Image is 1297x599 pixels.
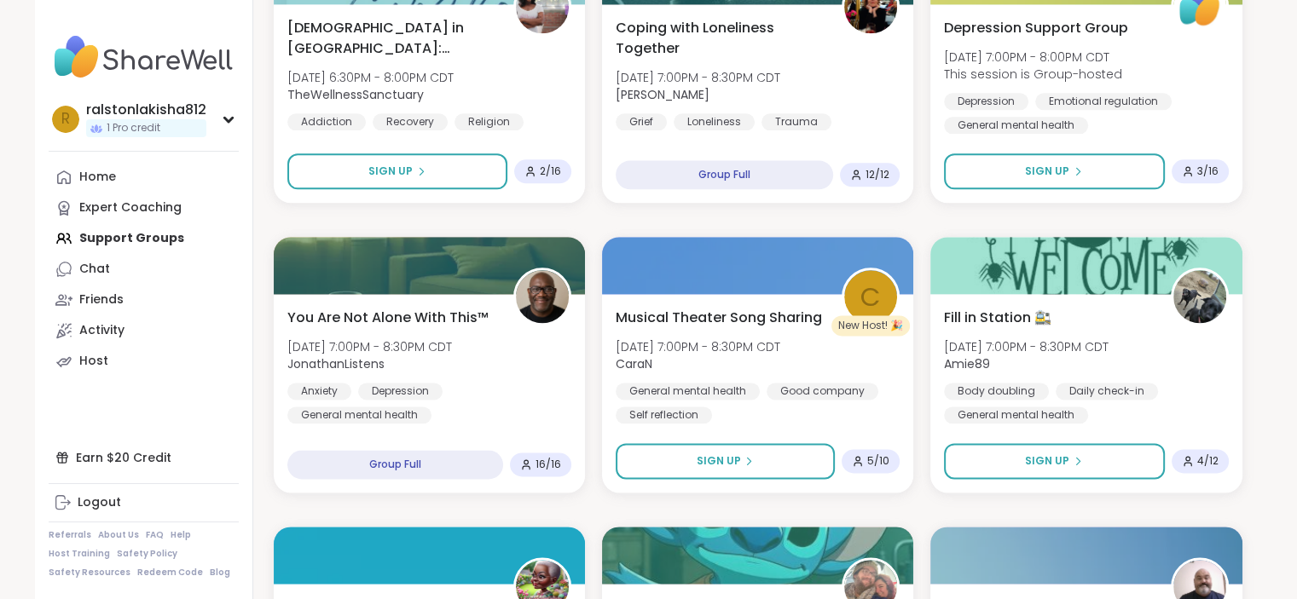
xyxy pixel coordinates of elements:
[944,66,1122,83] span: This session is Group-hosted
[171,529,191,541] a: Help
[1025,164,1069,179] span: Sign Up
[287,86,424,103] b: TheWellnessSanctuary
[536,458,561,471] span: 16 / 16
[287,153,507,189] button: Sign Up
[616,113,667,130] div: Grief
[1025,453,1069,469] span: Sign Up
[287,406,431,423] div: General mental health
[79,261,110,278] div: Chat
[616,308,822,328] span: Musical Theater Song Sharing
[49,529,91,541] a: Referrals
[78,494,121,511] div: Logout
[117,548,177,560] a: Safety Policy
[98,529,139,541] a: About Us
[767,383,878,400] div: Good company
[61,108,70,130] span: r
[49,548,110,560] a: Host Training
[944,308,1051,328] span: Fill in Station 🚉
[1197,454,1219,468] span: 4 / 12
[49,567,130,579] a: Safety Resources
[944,355,990,372] b: Amie89
[944,406,1088,423] div: General mental health
[616,383,760,400] div: General mental health
[616,443,835,479] button: Sign Up
[287,450,503,479] div: Group Full
[107,121,160,135] span: 1 Pro credit
[287,355,385,372] b: JonathanListens
[287,383,351,400] div: Anxiety
[944,443,1164,479] button: Sign Up
[944,338,1109,355] span: [DATE] 7:00PM - 8:30PM CDT
[287,308,489,328] span: You Are Not Alone With This™
[79,169,116,186] div: Home
[944,18,1128,38] span: Depression Support Group
[49,285,239,315] a: Friends
[287,69,454,86] span: [DATE] 6:30PM - 8:00PM CDT
[616,69,780,86] span: [DATE] 7:00PM - 8:30PM CDT
[616,86,709,103] b: [PERSON_NAME]
[49,193,239,223] a: Expert Coaching
[831,315,910,336] div: New Host! 🎉
[674,113,755,130] div: Loneliness
[944,49,1122,66] span: [DATE] 7:00PM - 8:00PM CDT
[860,277,881,317] span: C
[210,567,230,579] a: Blog
[86,101,206,119] div: ralstonlakisha812
[287,18,495,59] span: [DEMOGRAPHIC_DATA] in [GEOGRAPHIC_DATA]: [GEOGRAPHIC_DATA]
[79,291,124,308] div: Friends
[616,338,780,355] span: [DATE] 7:00PM - 8:30PM CDT
[616,18,823,59] span: Coping with Loneliness Together
[944,117,1088,134] div: General mental health
[49,442,239,473] div: Earn $20 Credit
[1173,270,1226,323] img: Amie89
[49,27,239,87] img: ShareWell Nav Logo
[358,383,443,400] div: Depression
[1056,383,1158,400] div: Daily check-in
[616,355,652,372] b: CaraN
[49,254,239,285] a: Chat
[867,454,889,468] span: 5 / 10
[287,338,452,355] span: [DATE] 7:00PM - 8:30PM CDT
[287,113,366,130] div: Addiction
[455,113,524,130] div: Religion
[49,162,239,193] a: Home
[79,199,182,216] div: Expert Coaching
[616,160,833,189] div: Group Full
[944,93,1028,110] div: Depression
[696,453,740,469] span: Sign Up
[1197,164,1219,178] span: 3 / 16
[79,322,124,339] div: Activity
[944,153,1164,189] button: Sign Up
[49,315,239,346] a: Activity
[540,164,561,178] span: 2 / 16
[761,113,831,130] div: Trauma
[146,529,164,541] a: FAQ
[616,406,712,423] div: Self reflection
[1035,93,1172,110] div: Emotional regulation
[516,270,569,323] img: JonathanListens
[49,346,239,377] a: Host
[137,567,203,579] a: Redeem Code
[368,164,413,179] span: Sign Up
[49,487,239,518] a: Logout
[866,168,889,181] span: 12 / 12
[79,353,108,370] div: Host
[373,113,448,130] div: Recovery
[944,383,1049,400] div: Body doubling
